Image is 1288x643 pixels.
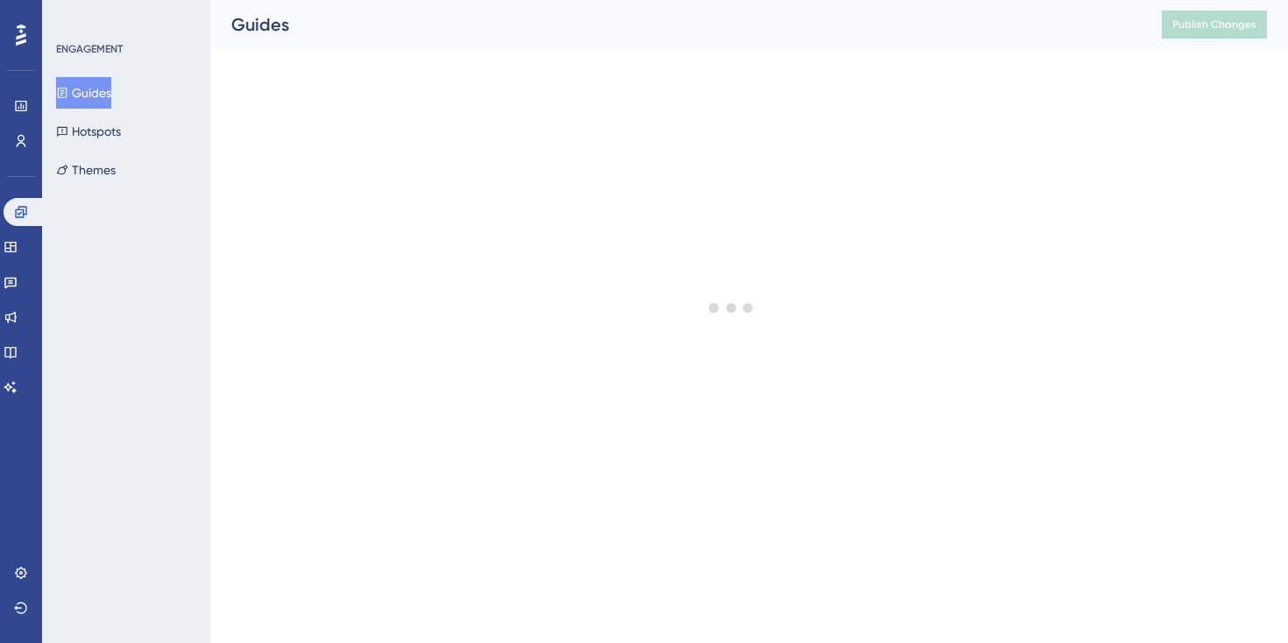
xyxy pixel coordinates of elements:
button: Publish Changes [1162,11,1267,39]
span: Publish Changes [1172,18,1256,32]
div: ENGAGEMENT [56,42,123,56]
button: Guides [56,77,111,109]
div: Guides [231,12,1118,37]
button: Hotspots [56,116,121,147]
button: Themes [56,154,116,186]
